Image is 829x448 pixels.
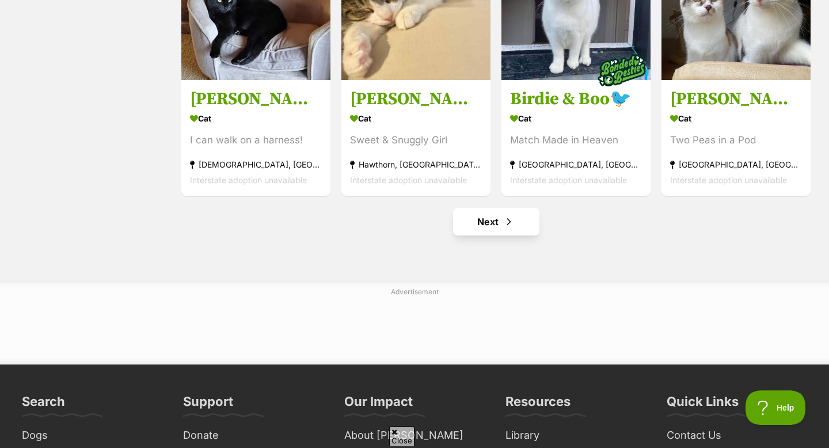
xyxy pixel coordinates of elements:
div: [DEMOGRAPHIC_DATA], [GEOGRAPHIC_DATA] [190,157,322,172]
img: bonded besties [593,41,651,99]
a: Birdie & Boo🐦 Cat Match Made in Heaven [GEOGRAPHIC_DATA], [GEOGRAPHIC_DATA] Interstate adoption u... [501,79,651,196]
a: [PERSON_NAME] and [PERSON_NAME] 🌺💙 Cat Two Peas in a Pod [GEOGRAPHIC_DATA], [GEOGRAPHIC_DATA] Int... [661,79,811,196]
a: Next page [453,208,539,236]
span: Interstate adoption unavailable [670,175,787,185]
div: Two Peas in a Pod [670,132,802,148]
a: [PERSON_NAME] [PERSON_NAME] Cat I can walk on a harness! [DEMOGRAPHIC_DATA], [GEOGRAPHIC_DATA] In... [181,79,330,196]
h3: Resources [505,393,571,416]
span: Close [389,426,414,446]
h3: Support [183,393,233,416]
h3: [PERSON_NAME] *9 Lives Project Rescue* [350,88,482,110]
div: Cat [670,110,802,127]
div: [GEOGRAPHIC_DATA], [GEOGRAPHIC_DATA] [670,157,802,172]
h3: Birdie & Boo🐦 [510,88,642,110]
h3: [PERSON_NAME] [PERSON_NAME] [190,88,322,110]
div: Match Made in Heaven [510,132,642,148]
h3: [PERSON_NAME] and [PERSON_NAME] 🌺💙 [670,88,802,110]
a: About [PERSON_NAME] [340,427,489,445]
h3: Our Impact [344,393,413,416]
a: [PERSON_NAME] *9 Lives Project Rescue* Cat Sweet & Snuggly Girl Hawthorn, [GEOGRAPHIC_DATA] Inter... [341,79,490,196]
div: Cat [350,110,482,127]
a: Library [501,427,651,445]
a: Dogs [17,427,167,445]
div: I can walk on a harness! [190,132,322,148]
h3: Quick Links [667,393,739,416]
span: Interstate adoption unavailable [510,175,627,185]
span: Interstate adoption unavailable [190,175,307,185]
div: Sweet & Snuggly Girl [350,132,482,148]
div: Cat [190,110,322,127]
iframe: Help Scout Beacon - Open [746,390,806,425]
div: [GEOGRAPHIC_DATA], [GEOGRAPHIC_DATA] [510,157,642,172]
span: Interstate adoption unavailable [350,175,467,185]
h3: Search [22,393,65,416]
div: Hawthorn, [GEOGRAPHIC_DATA] [350,157,482,172]
a: Donate [178,427,328,445]
a: Contact Us [662,427,812,445]
nav: Pagination [180,208,812,236]
div: Cat [510,110,642,127]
